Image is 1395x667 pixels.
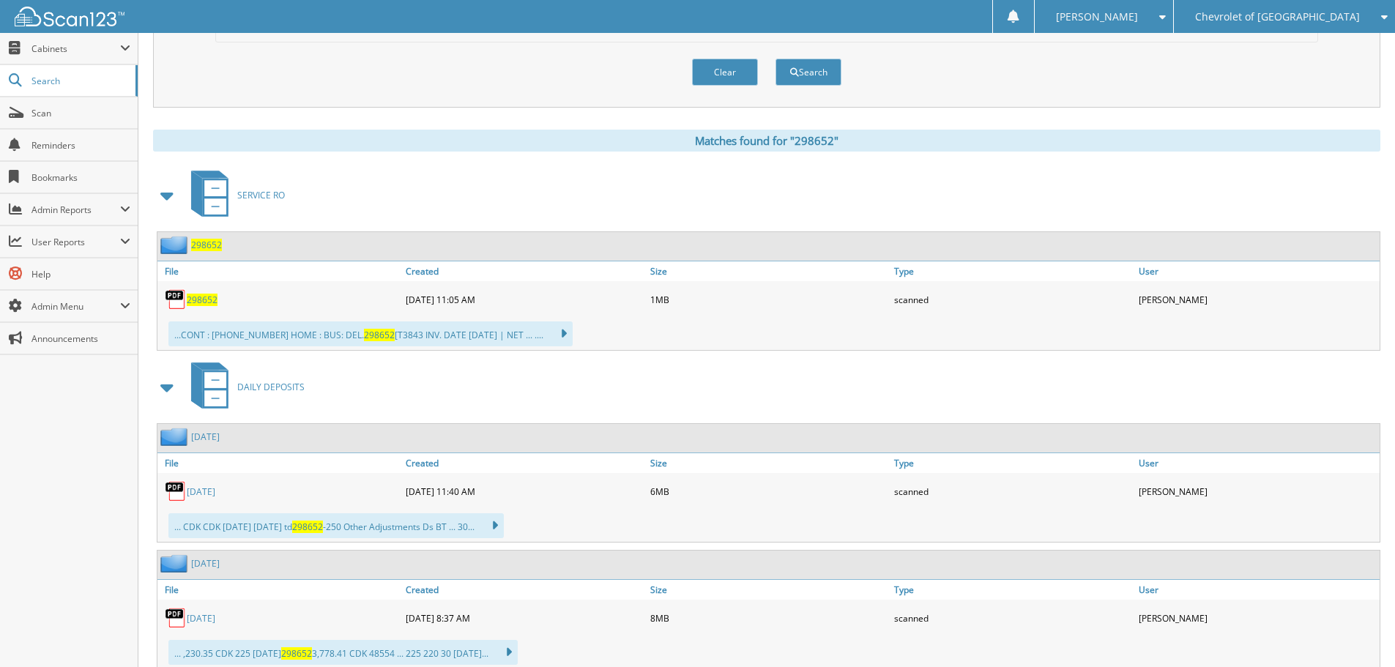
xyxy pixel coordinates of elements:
img: folder2.png [160,554,191,573]
a: Created [402,453,647,473]
button: Clear [692,59,758,86]
span: User Reports [31,236,120,248]
span: Scan [31,107,130,119]
span: Help [31,268,130,280]
img: PDF.png [165,480,187,502]
a: User [1135,580,1380,600]
button: Search [775,59,841,86]
span: Chevrolet of [GEOGRAPHIC_DATA] [1195,12,1360,21]
div: Matches found for "298652" [153,130,1380,152]
span: SERVICE RO [237,189,285,201]
div: ... CDK CDK [DATE] [DATE] td -250 Other Adjustments Ds BT ... 30... [168,513,504,538]
a: File [157,261,402,281]
span: Admin Reports [31,204,120,216]
div: 6MB [647,477,891,506]
a: 298652 [191,239,222,251]
div: scanned [890,285,1135,314]
img: folder2.png [160,236,191,254]
span: Admin Menu [31,300,120,313]
a: [DATE] [187,612,215,625]
img: scan123-logo-white.svg [15,7,124,26]
span: [PERSON_NAME] [1056,12,1138,21]
a: Created [402,261,647,281]
span: 298652 [364,329,395,341]
img: PDF.png [165,607,187,629]
a: [DATE] [187,485,215,498]
span: 298652 [292,521,323,533]
a: Size [647,261,891,281]
div: scanned [890,477,1135,506]
div: 1MB [647,285,891,314]
a: File [157,580,402,600]
a: SERVICE RO [182,166,285,224]
div: [PERSON_NAME] [1135,477,1380,506]
img: PDF.png [165,288,187,310]
span: Search [31,75,128,87]
div: [PERSON_NAME] [1135,603,1380,633]
a: Size [647,580,891,600]
iframe: Chat Widget [1322,597,1395,667]
div: ...CONT : [PHONE_NUMBER] HOME : BUS: DEL. [T3843 INV. DATE [DATE] | NET ... .... [168,321,573,346]
a: File [157,453,402,473]
div: [PERSON_NAME] [1135,285,1380,314]
span: Cabinets [31,42,120,55]
a: [DATE] [191,431,220,443]
span: Reminders [31,139,130,152]
a: Type [890,261,1135,281]
img: folder2.png [160,428,191,446]
span: DAILY DEPOSITS [237,381,305,393]
a: User [1135,453,1380,473]
span: Announcements [31,332,130,345]
div: 8MB [647,603,891,633]
a: Type [890,580,1135,600]
div: scanned [890,603,1135,633]
a: Type [890,453,1135,473]
span: Bookmarks [31,171,130,184]
div: [DATE] 8:37 AM [402,603,647,633]
div: [DATE] 11:05 AM [402,285,647,314]
a: DAILY DEPOSITS [182,358,305,416]
a: 298652 [187,294,217,306]
a: Size [647,453,891,473]
div: [DATE] 11:40 AM [402,477,647,506]
a: User [1135,261,1380,281]
a: Created [402,580,647,600]
a: [DATE] [191,557,220,570]
div: ... ,230.35 CDK 225 [DATE] 3,778.41 CDK 48554 ... 225 220 30 [DATE]... [168,640,518,665]
span: 298652 [281,647,312,660]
